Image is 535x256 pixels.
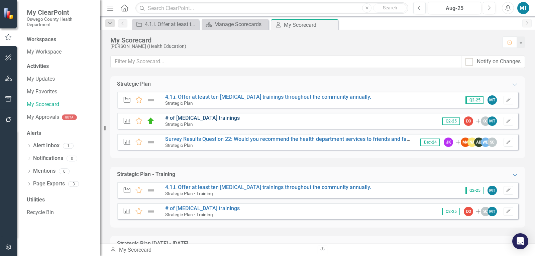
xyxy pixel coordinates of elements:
span: Q2-25 [442,208,460,215]
a: # of [MEDICAL_DATA] trainings [165,205,240,211]
a: Survey Results Question 22: Would you recommend the health department services to friends and fam... [165,136,419,142]
div: Manage Scorecards [214,20,267,28]
a: My Approvals [27,113,59,121]
div: 0 [67,156,77,161]
div: Strategic Plan [DATE] - [DATE] [117,240,188,248]
div: SC [488,138,497,147]
div: My Scorecard [284,21,336,29]
div: Alerts [27,130,94,137]
div: MT [488,207,497,216]
img: On Target [146,117,155,125]
button: Search [373,3,407,13]
div: 0 [59,168,70,174]
div: MT [488,186,497,195]
span: Q2-25 [442,117,460,125]
a: Alert Inbox [33,142,60,150]
div: BETA [62,114,77,120]
a: Page Exports [33,180,65,188]
a: My Favorites [27,88,94,96]
small: Strategic Plan [165,121,193,127]
small: Oswego County Health Department [27,16,94,27]
a: Notifications [33,155,63,162]
div: SC [481,207,490,216]
div: SC [481,116,490,126]
small: Strategic Plan [165,143,193,148]
div: Workspaces [27,36,56,44]
div: MT [488,116,497,126]
a: My Workspace [27,48,94,56]
button: MT [517,2,529,14]
div: Activities [27,63,94,70]
a: 4.1.i. Offer at least ten [MEDICAL_DATA] trainings throughout the community annually. [165,184,371,190]
span: Dec-24 [420,139,440,146]
span: Q2-25 [465,187,484,194]
img: ClearPoint Strategy [3,7,15,19]
div: Strategic Plan [117,80,151,88]
input: Filter My Scorecard... [110,56,461,68]
span: My ClearPoint [27,8,94,16]
div: MA [461,138,470,147]
div: JK [444,138,453,147]
div: AB [474,138,484,147]
div: Aug-25 [430,4,479,12]
div: 3 [68,181,79,187]
a: Mentions [33,167,56,175]
input: Search ClearPoint... [135,2,408,14]
a: Manage Scorecards [203,20,267,28]
a: 4.1.i. Offer at least ten [MEDICAL_DATA] trainings throughout the community annually. [134,20,197,28]
div: My Scorecard [110,36,496,44]
div: Open Intercom Messenger [512,233,528,249]
img: Not Defined [146,96,155,104]
a: 4.1.i. Offer at least ten [MEDICAL_DATA] trainings throughout the community annually. [165,94,371,100]
div: Utilities [27,196,94,204]
small: Strategic Plan - Training [165,212,213,217]
img: Not Defined [146,207,155,216]
button: Aug-25 [428,2,481,14]
a: # of [MEDICAL_DATA] trainings [165,115,240,121]
span: Q2-25 [465,96,484,104]
a: My Updates [27,75,94,83]
small: Strategic Plan [165,100,193,106]
div: Notify on Changes [477,58,521,66]
div: [PERSON_NAME] (Health Education) [110,44,496,49]
div: DO [464,207,473,216]
a: Recycle Bin [27,209,94,217]
div: My Scorecard [110,246,313,254]
span: Search [383,5,397,10]
div: WB [481,138,490,147]
div: Strategic Plan - Training [117,171,175,178]
a: My Scorecard [27,101,94,108]
img: Not Defined [146,138,155,146]
div: 4.1.i. Offer at least ten [MEDICAL_DATA] trainings throughout the community annually. [145,20,197,28]
small: Strategic Plan - Training [165,191,213,196]
img: Not Defined [146,186,155,194]
div: DO [464,116,473,126]
div: MT [488,95,497,105]
div: NA [467,138,477,147]
div: 1 [63,143,74,149]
